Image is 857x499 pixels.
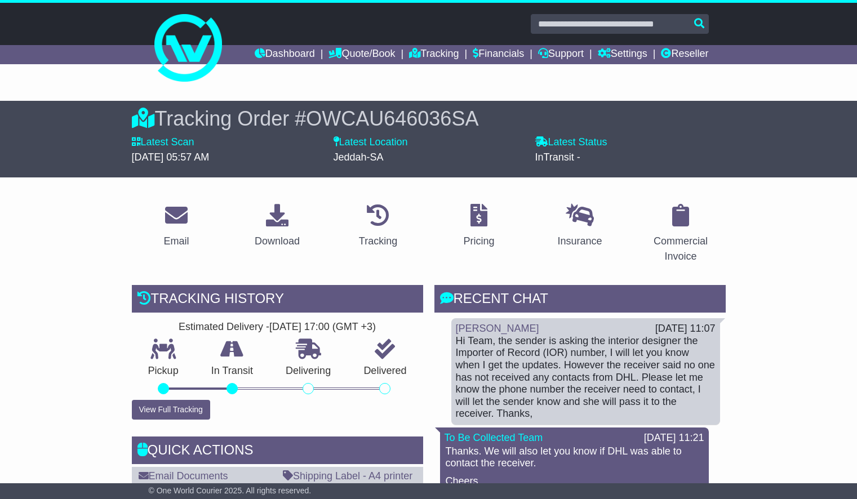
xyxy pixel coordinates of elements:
div: Insurance [557,234,602,249]
label: Latest Scan [132,136,194,149]
a: Financials [473,45,524,64]
span: Jeddah-SA [334,152,384,163]
p: Delivered [347,365,423,377]
a: Quote/Book [328,45,395,64]
div: Hi Team, the sender is asking the interior designer the Importer of Record (IOR) number, I will l... [456,335,716,420]
div: [DATE] 11:07 [655,323,716,335]
a: Support [538,45,584,64]
div: Pricing [463,234,494,249]
span: InTransit - [535,152,580,163]
label: Latest Status [535,136,607,149]
a: Commercial Invoice [636,200,726,268]
span: OWCAU646036SA [306,107,478,130]
a: Settings [598,45,647,64]
div: Download [255,234,300,249]
a: [PERSON_NAME] [456,323,539,334]
div: RECENT CHAT [434,285,726,315]
a: To Be Collected Team [445,432,543,443]
a: Email [156,200,196,253]
a: Pricing [456,200,501,253]
p: Delivering [269,365,347,377]
span: © One World Courier 2025. All rights reserved. [149,486,312,495]
p: In Transit [195,365,269,377]
a: Reseller [661,45,708,64]
div: Tracking [359,234,397,249]
a: Email Documents [139,470,228,482]
div: Tracking history [132,285,423,315]
div: Commercial Invoice [643,234,718,264]
a: Tracking [409,45,459,64]
div: Quick Actions [132,436,423,467]
a: Tracking [352,200,405,253]
label: Latest Location [334,136,408,149]
a: Insurance [550,200,609,253]
a: Dashboard [255,45,315,64]
button: View Full Tracking [132,400,210,420]
a: Download [247,200,307,253]
div: [DATE] 17:00 (GMT +3) [269,321,376,333]
div: Email [163,234,189,249]
div: [DATE] 11:21 [644,432,704,444]
p: Cheers, [446,475,703,488]
div: Estimated Delivery - [132,321,423,333]
p: Thanks. We will also let you know if DHL was able to contact the receiver. [446,445,703,470]
div: Tracking Order # [132,106,726,131]
p: Pickup [132,365,195,377]
a: Shipping Label - A4 printer [283,470,412,482]
span: [DATE] 05:57 AM [132,152,210,163]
